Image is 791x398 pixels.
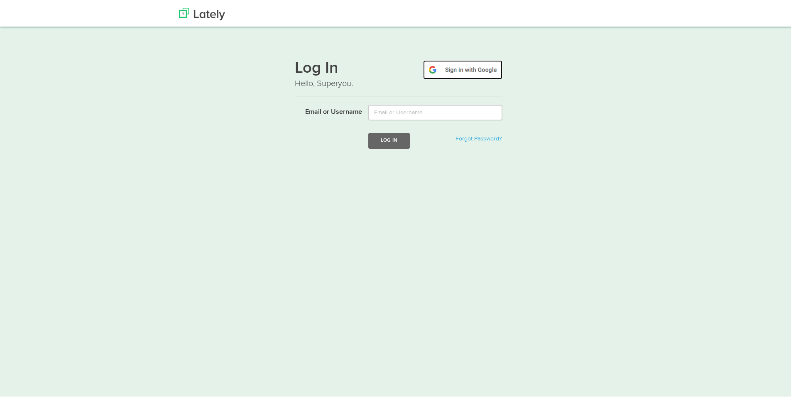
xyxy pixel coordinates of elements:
label: Email or Username [289,103,362,115]
h1: Log In [295,59,502,76]
img: Lately [179,6,225,19]
p: Hello, Superyou. [295,76,502,88]
button: Log In [368,131,410,147]
img: google-signin.png [423,59,502,78]
a: Forgot Password? [455,134,502,140]
input: Email or Username [368,103,502,119]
